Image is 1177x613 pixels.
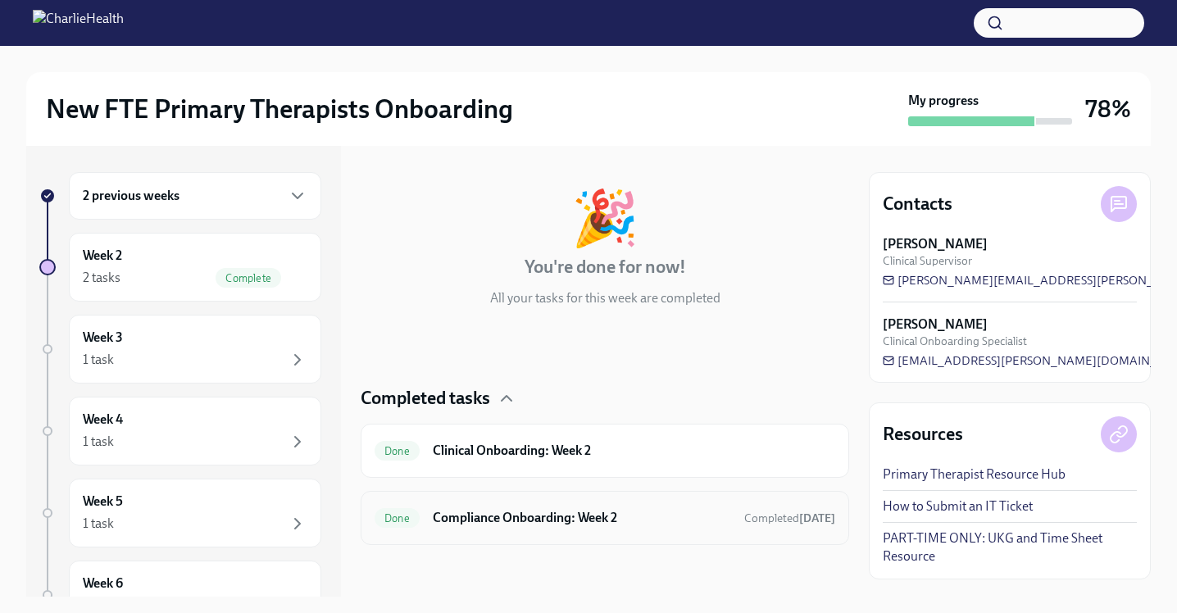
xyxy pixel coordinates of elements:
h6: Week 2 [83,247,122,265]
a: Primary Therapist Resource Hub [883,465,1066,484]
h4: Contacts [883,192,952,216]
span: Clinical Onboarding Specialist [883,334,1027,349]
span: Done [375,445,420,457]
div: Completed tasks [361,386,849,411]
strong: My progress [908,92,979,110]
strong: [DATE] [799,511,835,525]
span: Completed [744,511,835,525]
h6: Clinical Onboarding: Week 2 [433,442,835,460]
strong: [PERSON_NAME] [883,235,988,253]
h6: Compliance Onboarding: Week 2 [433,509,731,527]
a: Week 41 task [39,397,321,465]
div: 1 task [83,433,114,451]
img: CharlieHealth [33,10,124,36]
span: Complete [216,272,281,284]
a: DoneClinical Onboarding: Week 2 [375,438,835,464]
a: Week 51 task [39,479,321,547]
h6: Week 6 [83,574,123,593]
p: All your tasks for this week are completed [490,289,720,307]
a: Week 31 task [39,315,321,384]
h4: Resources [883,422,963,447]
div: 2 tasks [83,269,120,287]
div: 1 task [83,515,114,533]
span: Done [375,512,420,524]
span: September 16th, 2025 12:58 [744,511,835,526]
h6: 2 previous weeks [83,187,180,205]
a: How to Submit an IT Ticket [883,497,1033,515]
h6: Week 4 [83,411,123,429]
span: Clinical Supervisor [883,253,972,269]
a: Week 22 tasksComplete [39,233,321,302]
h6: Week 3 [83,329,123,347]
h4: You're done for now! [525,255,686,279]
h4: Completed tasks [361,386,490,411]
h6: Week 5 [83,493,123,511]
div: 2 previous weeks [69,172,321,220]
h2: New FTE Primary Therapists Onboarding [46,93,513,125]
div: 🎉 [571,191,638,245]
a: PART-TIME ONLY: UKG and Time Sheet Resource [883,529,1137,565]
h3: 78% [1085,94,1131,124]
a: DoneCompliance Onboarding: Week 2Completed[DATE] [375,505,835,531]
strong: [PERSON_NAME] [883,316,988,334]
div: 1 task [83,351,114,369]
